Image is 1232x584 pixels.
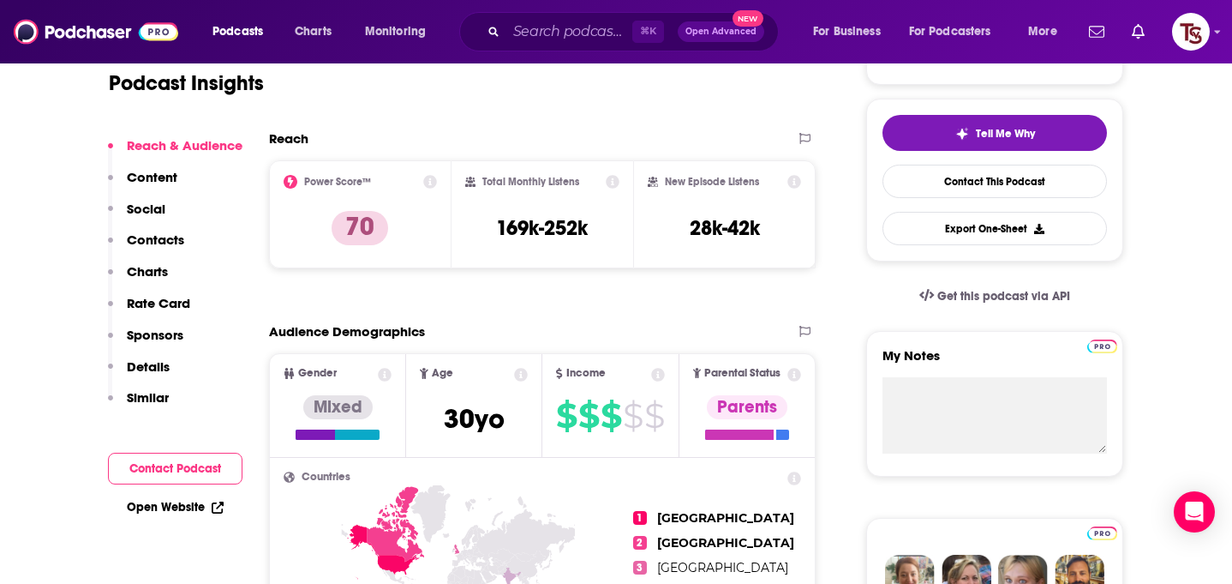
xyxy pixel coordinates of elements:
[882,212,1107,245] button: Export One-Sheet
[108,327,183,358] button: Sponsors
[566,368,606,379] span: Income
[14,15,178,48] img: Podchaser - Follow, Share and Rate Podcasts
[704,368,780,379] span: Parental Status
[269,323,425,340] h2: Audience Demographics
[690,215,760,241] h3: 28k-42k
[302,472,350,483] span: Countries
[127,500,224,515] a: Open Website
[200,18,285,45] button: open menu
[556,402,577,430] span: $
[1028,20,1057,44] span: More
[707,395,787,419] div: Parents
[444,402,505,436] span: 30 yo
[633,511,647,525] span: 1
[644,402,664,430] span: $
[365,20,426,44] span: Monitoring
[108,201,165,232] button: Social
[601,402,621,430] span: $
[1087,337,1117,353] a: Pro website
[882,347,1107,377] label: My Notes
[298,368,337,379] span: Gender
[127,358,170,375] p: Details
[127,232,184,248] p: Contacts
[304,176,371,188] h2: Power Score™
[269,130,308,147] h2: Reach
[1172,13,1210,51] img: User Profile
[127,295,190,311] p: Rate Card
[1082,17,1111,46] a: Show notifications dropdown
[1172,13,1210,51] button: Show profile menu
[906,275,1084,317] a: Get this podcast via API
[127,263,168,280] p: Charts
[937,289,1070,304] span: Get this podcast via API
[657,560,788,575] span: [GEOGRAPHIC_DATA]
[882,115,1107,151] button: tell me why sparkleTell Me Why
[685,27,757,36] span: Open Advanced
[733,10,763,27] span: New
[284,18,342,45] a: Charts
[108,358,170,390] button: Details
[976,127,1035,141] span: Tell Me Why
[108,232,184,263] button: Contacts
[909,20,991,44] span: For Podcasters
[813,20,881,44] span: For Business
[482,176,579,188] h2: Total Monthly Listens
[898,18,1016,45] button: open menu
[657,510,794,526] span: [GEOGRAPHIC_DATA]
[127,137,242,154] p: Reach & Audience
[108,263,168,295] button: Charts
[657,535,794,551] span: [GEOGRAPHIC_DATA]
[1087,527,1117,540] img: Podchaser Pro
[578,402,599,430] span: $
[1016,18,1079,45] button: open menu
[506,18,632,45] input: Search podcasts, credits, & more...
[108,137,242,169] button: Reach & Audience
[332,211,388,245] p: 70
[496,215,588,241] h3: 169k-252k
[109,70,264,96] h1: Podcast Insights
[955,127,969,141] img: tell me why sparkle
[108,169,177,201] button: Content
[1172,13,1210,51] span: Logged in as TvSMediaGroup
[1174,491,1215,533] div: Open Intercom Messenger
[295,20,332,44] span: Charts
[303,395,373,419] div: Mixed
[678,21,764,42] button: Open AdvancedNew
[127,389,169,406] p: Similar
[127,169,177,185] p: Content
[633,536,647,550] span: 2
[432,368,453,379] span: Age
[632,21,664,43] span: ⌘ K
[108,295,190,327] button: Rate Card
[475,12,795,51] div: Search podcasts, credits, & more...
[1125,17,1151,46] a: Show notifications dropdown
[623,402,643,430] span: $
[633,561,647,575] span: 3
[212,20,263,44] span: Podcasts
[801,18,902,45] button: open menu
[1087,340,1117,353] img: Podchaser Pro
[127,201,165,217] p: Social
[127,327,183,343] p: Sponsors
[108,453,242,485] button: Contact Podcast
[1087,524,1117,540] a: Pro website
[882,165,1107,198] a: Contact This Podcast
[353,18,448,45] button: open menu
[108,389,169,421] button: Similar
[665,176,759,188] h2: New Episode Listens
